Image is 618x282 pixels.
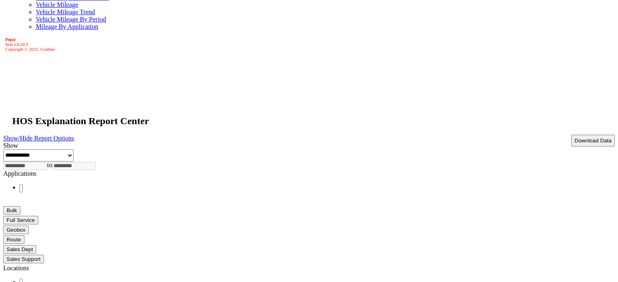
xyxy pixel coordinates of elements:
[5,37,615,52] div: Copyright © 2025, Gridline
[571,135,615,146] button: Download Data
[3,133,74,144] a: Show/Hide Report Options
[12,116,615,127] h2: HOS Explanation Report Center
[3,265,29,271] label: Locations
[36,23,98,30] a: Mileage By Application
[36,16,106,23] a: Vehicle Mileage By Period
[5,42,28,47] i: beta v.8.24.0
[3,245,36,254] button: Sales Dept
[36,9,95,15] a: Vehicle Mileage Trend
[3,170,37,177] label: Applications
[3,255,44,263] button: Sales Support
[5,37,15,42] b: Pepsi
[36,1,78,8] a: Vehicle Mileage
[3,142,18,149] label: Show
[3,235,24,244] button: Route
[3,216,38,224] button: Full Service
[3,226,29,234] button: Geobox
[3,206,20,215] button: Bulk
[47,161,52,168] span: to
